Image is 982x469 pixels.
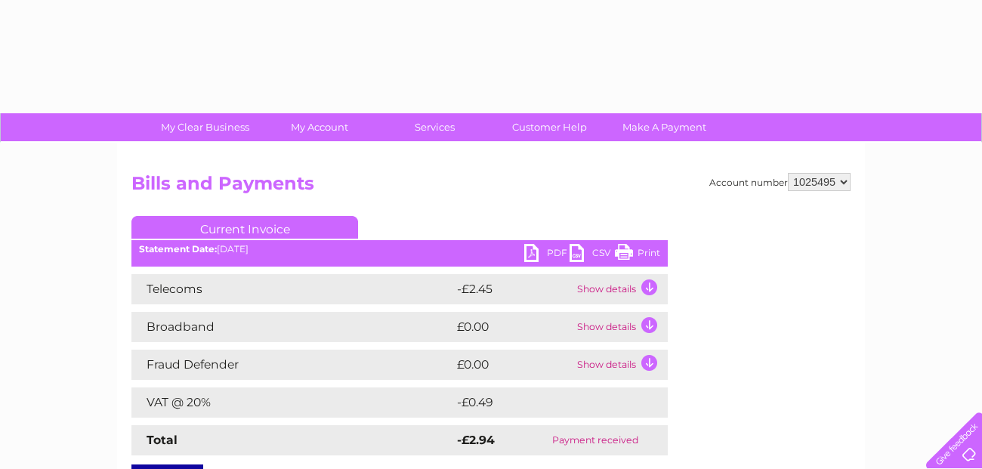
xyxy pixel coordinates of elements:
[453,274,573,304] td: -£2.45
[570,244,615,266] a: CSV
[602,113,727,141] a: Make A Payment
[453,350,573,380] td: £0.00
[131,274,453,304] td: Telecoms
[147,433,178,447] strong: Total
[131,216,358,239] a: Current Invoice
[131,387,453,418] td: VAT @ 20%
[453,387,636,418] td: -£0.49
[131,312,453,342] td: Broadband
[139,243,217,255] b: Statement Date:
[372,113,497,141] a: Services
[143,113,267,141] a: My Clear Business
[131,173,851,202] h2: Bills and Payments
[487,113,612,141] a: Customer Help
[709,173,851,191] div: Account number
[573,312,668,342] td: Show details
[573,274,668,304] td: Show details
[457,433,495,447] strong: -£2.94
[131,244,668,255] div: [DATE]
[258,113,382,141] a: My Account
[573,350,668,380] td: Show details
[131,350,453,380] td: Fraud Defender
[453,312,573,342] td: £0.00
[524,244,570,266] a: PDF
[615,244,660,266] a: Print
[523,425,668,455] td: Payment received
